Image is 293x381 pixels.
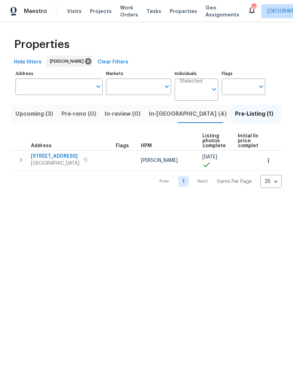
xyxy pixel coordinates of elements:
span: 1 Selected [180,79,202,84]
span: In-[GEOGRAPHIC_DATA] (4) [149,109,227,119]
span: Clear Filters [98,58,128,67]
span: [DATE] [202,155,217,159]
span: [PERSON_NAME] [141,158,178,163]
nav: Pagination Navigation [153,175,282,188]
span: Upcoming (3) [15,109,53,119]
button: Open [93,82,103,91]
span: Visits [67,8,82,15]
span: Address [31,143,52,148]
span: Maestro [24,8,47,15]
div: 49 [251,4,256,11]
button: Clear Filters [95,56,131,69]
button: Open [209,84,219,94]
span: Properties [170,8,197,15]
span: HPM [141,143,152,148]
span: Pre-Listing (1) [235,109,273,119]
span: [PERSON_NAME] [50,58,86,65]
span: Geo Assignments [206,4,239,18]
p: Items Per Page [217,178,252,185]
span: Flags [116,143,129,148]
span: [STREET_ADDRESS] [31,153,79,160]
button: Open [256,82,266,91]
span: Hide filters [14,58,41,67]
span: Initial list price complete [238,134,261,148]
span: In-review (0) [105,109,141,119]
span: Projects [90,8,112,15]
label: Flags [222,72,265,76]
span: Tasks [146,9,161,14]
label: Address [15,72,103,76]
label: Individuals [175,72,218,76]
a: Goto page 1 [178,176,189,187]
span: Listing photos complete [202,134,226,148]
span: Properties [14,41,70,48]
span: Work Orders [120,4,138,18]
label: Markets [106,72,171,76]
div: 25 [260,172,282,191]
span: Pre-reno (0) [61,109,96,119]
div: [PERSON_NAME] [46,56,93,67]
button: Open [162,82,172,91]
button: Hide filters [11,56,44,69]
span: [GEOGRAPHIC_DATA] [31,160,79,167]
